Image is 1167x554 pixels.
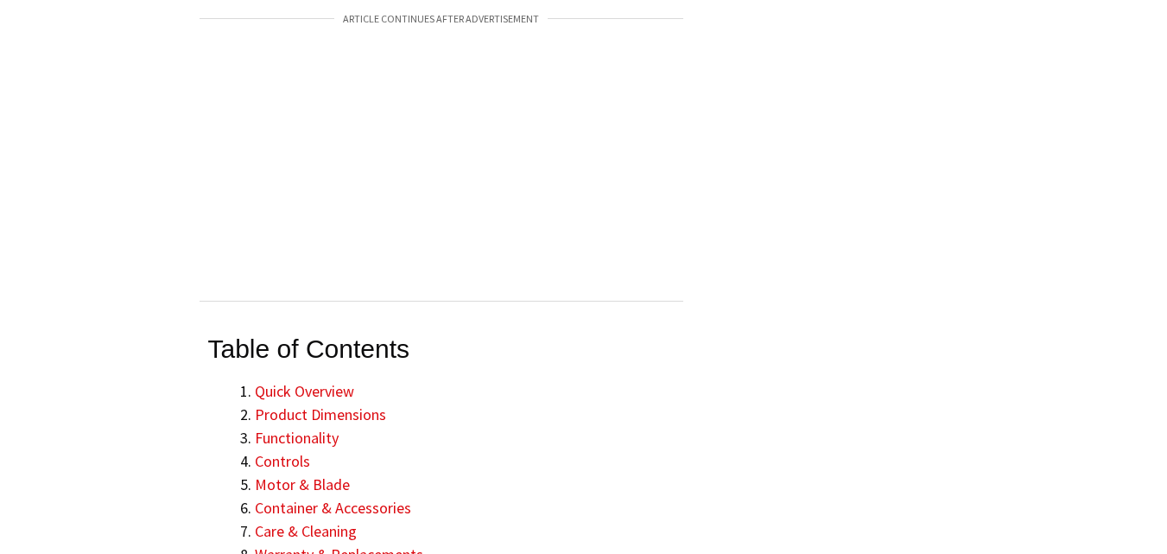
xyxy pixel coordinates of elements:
h2: Table of Contents [208,336,675,362]
span: ARTICLE CONTINUES AFTER ADVERTISEMENT [343,14,539,24]
a: Product Dimensions [255,404,386,424]
a: Motor & Blade [255,474,350,494]
a: Functionality [255,428,339,448]
a: Container & Accessories [255,498,411,518]
iframe: Advertisement [830,26,1063,544]
a: Quick Overview [255,381,354,401]
iframe: Advertisement [200,41,683,283]
a: Controls [255,451,310,471]
a: Care & Cleaning [255,521,357,541]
